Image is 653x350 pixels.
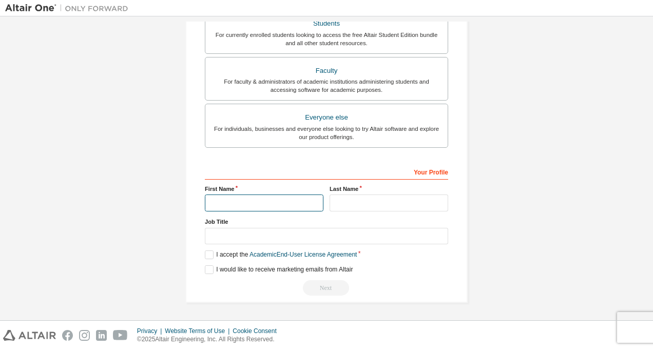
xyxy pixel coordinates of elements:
a: Academic End-User License Agreement [249,251,357,258]
img: instagram.svg [79,330,90,341]
div: For currently enrolled students looking to access the free Altair Student Edition bundle and all ... [212,31,441,47]
div: Website Terms of Use [165,327,233,335]
div: For faculty & administrators of academic institutions administering students and accessing softwa... [212,77,441,94]
div: Privacy [137,327,165,335]
label: I accept the [205,250,357,259]
div: Everyone else [212,110,441,125]
img: youtube.svg [113,330,128,341]
div: Faculty [212,64,441,78]
div: Your Profile [205,163,448,180]
img: facebook.svg [62,330,73,341]
div: Students [212,16,441,31]
p: © 2025 Altair Engineering, Inc. All Rights Reserved. [137,335,283,344]
label: I would like to receive marketing emails from Altair [205,265,353,274]
label: Last Name [330,185,448,193]
label: Job Title [205,218,448,226]
div: Cookie Consent [233,327,282,335]
img: Altair One [5,3,133,13]
img: altair_logo.svg [3,330,56,341]
div: Read and acccept EULA to continue [205,280,448,296]
img: linkedin.svg [96,330,107,341]
div: For individuals, businesses and everyone else looking to try Altair software and explore our prod... [212,125,441,141]
label: First Name [205,185,323,193]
